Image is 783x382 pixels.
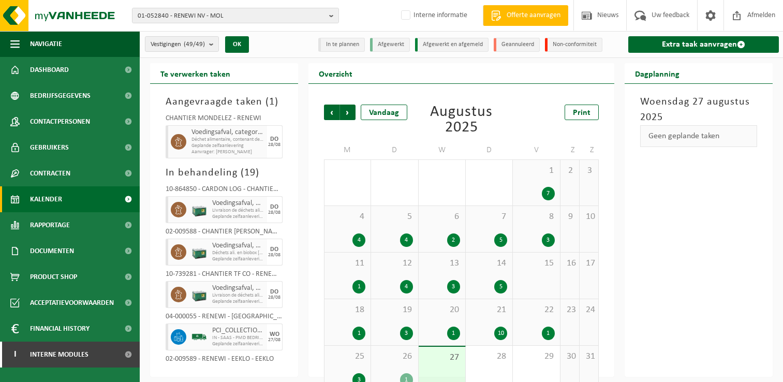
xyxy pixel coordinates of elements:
[212,292,264,299] span: Livraison de déchets alimentaires en box - TF CO
[370,38,410,52] li: Afgewerkt
[580,141,599,159] td: Z
[400,280,413,293] div: 4
[191,128,264,137] span: Voedingsafval, categorie 3, bevat producten van dierlijke oorsprong, kunststof verpakking
[330,211,365,223] span: 4
[376,351,412,362] span: 26
[132,8,339,23] button: 01-052840 - RENEWI NV - MOL
[138,8,325,24] span: 01-052840 - RENEWI NV - MOL
[566,211,574,223] span: 9
[542,327,555,340] div: 1
[166,313,283,324] div: 04-000055 - RENEWI - [GEOGRAPHIC_DATA] - [GEOGRAPHIC_DATA]
[471,351,507,362] span: 28
[269,97,275,107] span: 1
[518,165,554,177] span: 1
[225,36,249,53] button: OK
[415,38,489,52] li: Afgewerkt en afgemeld
[270,246,278,253] div: DO
[30,316,90,342] span: Financial History
[585,165,593,177] span: 3
[330,304,365,316] span: 18
[166,186,283,196] div: 10-864850 - CARDON LOG - CHANTIER RENEWI - [GEOGRAPHIC_DATA]
[352,327,365,340] div: 1
[166,94,283,110] h3: Aangevraagde taken ( )
[150,63,241,83] h2: Te verwerken taken
[191,137,264,143] span: Déchet alimentaire, contenant des produits d'origine animale
[270,289,278,295] div: DO
[212,256,264,262] span: Geplande zelfaanlevering
[270,136,278,142] div: DO
[585,304,593,316] span: 24
[30,342,88,368] span: Interne modules
[518,258,554,269] span: 15
[212,199,264,208] span: Voedingsafval, bevat producten van dierlijke oorsprong, gemengde verpakking (exclusief glas), cat...
[625,63,690,83] h2: Dagplanning
[212,299,264,305] span: Geplande zelfaanlevering
[270,331,279,337] div: WO
[324,141,371,159] td: M
[494,280,507,293] div: 5
[324,105,339,120] span: Vorige
[184,41,205,48] count: (49/49)
[166,228,283,239] div: 02-009588 - CHANTIER [PERSON_NAME] - RENEWI - CHÂTELET
[424,211,460,223] span: 6
[494,327,507,340] div: 10
[424,304,460,316] span: 20
[212,284,264,292] span: Voedingsafval, bevat producten van dierlijke oorsprong, gemengde verpakking (exclusief glas), cat...
[566,351,574,362] span: 30
[376,304,412,316] span: 19
[399,8,467,23] label: Interne informatie
[244,168,256,178] span: 19
[585,211,593,223] span: 10
[212,341,264,347] span: Geplande zelfaanlevering
[191,149,264,155] span: Aanvrager: [PERSON_NAME]
[566,304,574,316] span: 23
[483,5,568,26] a: Offerte aanvragen
[191,287,207,302] img: PB-LB-0680-HPE-GN-01
[424,258,460,269] span: 13
[212,335,264,341] span: IN - SAAS - PMD BEDRIJVEN - RENEWI [GEOGRAPHIC_DATA]
[400,233,413,247] div: 4
[145,36,219,52] button: Vestigingen(49/49)
[352,280,365,293] div: 1
[471,304,507,316] span: 21
[318,38,365,52] li: In te plannen
[330,351,365,362] span: 25
[10,342,20,368] span: I
[585,351,593,362] span: 31
[640,94,757,125] h3: Woensdag 27 augustus 2025
[447,233,460,247] div: 2
[166,271,283,281] div: 10-739281 - CHANTIER TF CO - RENEWI - SENEFFE
[640,125,757,147] div: Geen geplande taken
[447,280,460,293] div: 3
[361,105,407,120] div: Vandaag
[330,258,365,269] span: 11
[191,143,264,149] span: Geplande zelfaanlevering
[30,57,69,83] span: Dashboard
[212,242,264,250] span: Voedingsafval, bevat producten van dierlijke oorsprong, gemengde verpakking (exclusief glas), cat...
[560,141,580,159] td: Z
[545,38,602,52] li: Non-conformiteit
[518,351,554,362] span: 29
[212,214,264,220] span: Geplande zelfaanlevering
[270,204,278,210] div: DO
[191,202,207,217] img: PB-LB-0680-HPE-GN-01
[542,233,555,247] div: 3
[268,295,280,300] div: 28/08
[268,210,280,215] div: 28/08
[268,337,280,343] div: 27/08
[352,233,365,247] div: 4
[542,187,555,200] div: 7
[518,211,554,223] span: 8
[191,329,207,345] img: BL-SO-LV
[191,244,207,260] img: PB-LB-0680-HPE-GN-01
[466,141,513,159] td: D
[30,186,62,212] span: Kalender
[585,258,593,269] span: 17
[628,36,779,53] a: Extra taak aanvragen
[30,160,70,186] span: Contracten
[471,258,507,269] span: 14
[30,238,74,264] span: Documenten
[417,105,506,136] div: Augustus 2025
[494,38,540,52] li: Geannuleerd
[212,208,264,214] span: LIvraison de déchets alimentaires Boxs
